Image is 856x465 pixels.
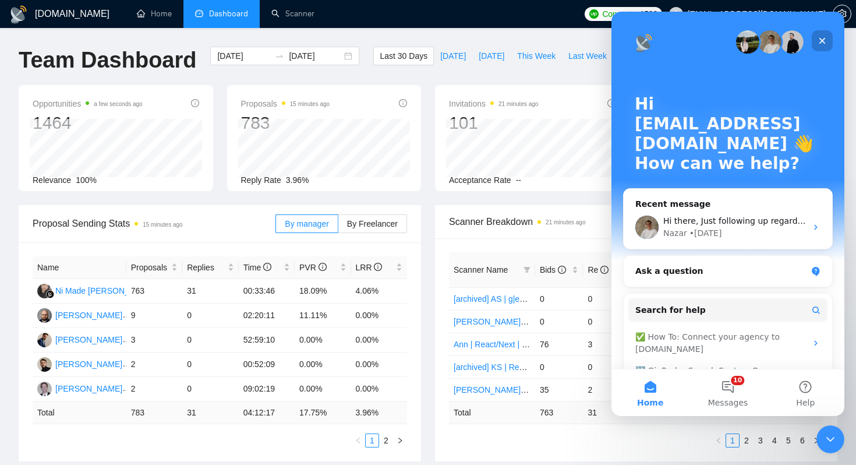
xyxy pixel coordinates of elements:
a: VP[PERSON_NAME] [37,383,122,393]
span: PVR [299,263,327,272]
a: homeHome [137,9,172,19]
td: 3.96 % [351,401,408,424]
td: 52:59:10 [239,328,295,353]
span: Proposals [131,261,169,274]
button: left [712,434,726,448]
td: 35 [535,378,583,401]
div: [PERSON_NAME] [55,382,122,395]
span: info-circle [319,263,327,271]
span: info-circle [607,99,616,107]
td: 0 [583,287,631,310]
td: 0 [182,304,238,328]
td: 4.06% [351,279,408,304]
td: 0.00% [295,377,351,401]
button: setting [833,5,851,23]
td: 0.00% [351,304,408,328]
img: AM [37,333,52,347]
td: Total [33,401,126,424]
span: Bids [540,265,566,274]
span: swap-right [275,51,284,61]
li: Previous Page [712,434,726,448]
span: user [672,10,680,18]
a: 1 [726,434,739,447]
span: [DATE] [440,50,466,62]
button: right [393,434,407,448]
li: Next Page [393,434,407,448]
span: 100% [76,175,97,185]
img: TO [37,357,52,372]
span: 3.96% [286,175,309,185]
div: Close [200,19,221,40]
li: 2 [740,434,754,448]
span: Proposal Sending Stats [33,216,275,231]
span: setting [833,9,851,19]
td: 0 [182,353,238,377]
div: Nazar [52,216,76,228]
a: 3 [754,434,767,447]
div: [PERSON_NAME] [55,333,122,346]
span: [DATE] [479,50,504,62]
td: 0.00% [295,353,351,377]
a: [PERSON_NAME] | Python | KS - WIP [454,317,593,326]
div: ✅ How To: Connect your agency to [DOMAIN_NAME] [24,319,195,344]
time: 21 minutes ago [498,101,538,107]
a: 5 [782,434,795,447]
span: info-circle [558,266,566,274]
button: Last 30 Days [373,47,434,65]
span: -- [516,175,521,185]
a: 6 [796,434,809,447]
span: Messages [97,387,137,395]
iframe: Intercom live chat [816,425,844,453]
a: 2 [740,434,753,447]
td: 0 [535,310,583,333]
a: NMNi Made [PERSON_NAME] [37,286,155,295]
time: 21 minutes ago [546,219,585,226]
div: 🔠 GigRadar Search Syntax: Query Operators for Optimized Job Searches [24,353,195,378]
span: right [813,437,820,444]
span: Connects: [602,8,637,20]
span: info-circle [374,263,382,271]
td: 783 [126,401,182,424]
div: Ni Made [PERSON_NAME] [55,284,155,297]
div: Ask a question [24,253,195,266]
td: 2 [126,353,182,377]
img: NM [37,284,52,298]
button: Messages [77,358,155,404]
span: Proposals [241,97,330,111]
time: 15 minutes ago [143,221,182,228]
img: VP [37,382,52,396]
a: [archived] KS | React Node | FS | [PERSON_NAME] (low average paid) [454,362,712,372]
span: filter [521,261,533,279]
td: 763 [535,401,583,424]
a: 1 [366,434,379,447]
div: • [DATE] [78,216,111,228]
a: ZA[PERSON_NAME] [37,310,122,319]
li: 2 [379,434,393,448]
td: 0 [583,310,631,333]
span: Time [243,263,271,272]
span: Search for help [24,293,94,305]
li: Next Page [809,434,823,448]
td: 9 [126,304,182,328]
span: right [397,437,404,444]
a: TO[PERSON_NAME] [37,359,122,368]
td: 0 [583,355,631,378]
div: 1464 [33,112,143,134]
a: [PERSON_NAME] | Full-Stack | AA [454,385,581,394]
a: AM[PERSON_NAME] [37,334,122,344]
td: 763 [126,279,182,304]
span: Last Week [568,50,607,62]
li: 5 [781,434,795,448]
span: 1506 [640,8,657,20]
a: 2 [380,434,392,447]
td: 3 [583,333,631,355]
img: ZA [37,308,52,323]
img: logo [9,5,28,24]
li: Previous Page [351,434,365,448]
th: Replies [182,256,238,279]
